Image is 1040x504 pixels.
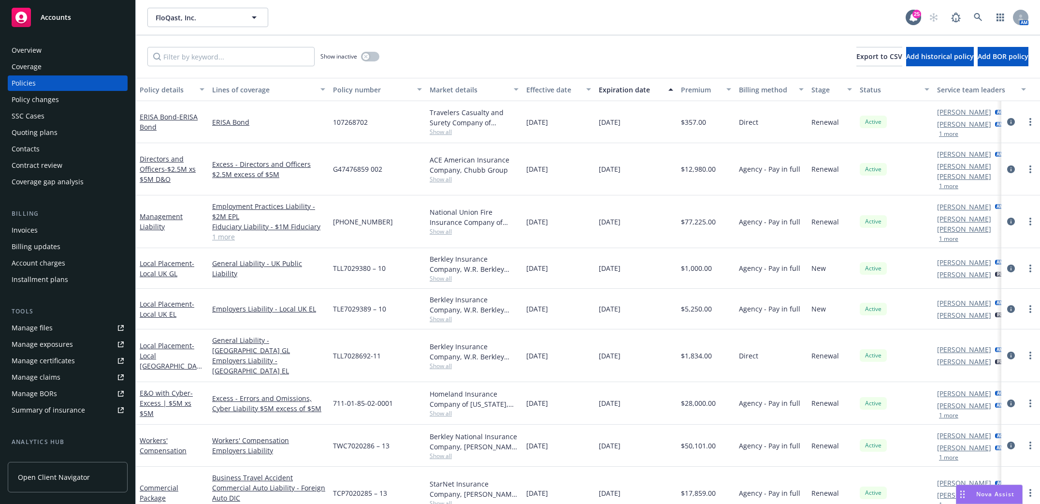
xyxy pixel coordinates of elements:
div: Quoting plans [12,125,58,140]
a: Directors and Officers [140,154,196,184]
a: Switch app [991,8,1010,27]
div: Manage BORs [12,386,57,401]
span: TLL7029380 – 10 [333,263,386,273]
span: Agency - Pay in full [739,488,800,498]
div: Policy changes [12,92,59,107]
div: Travelers Casualty and Surety Company of America, Travelers Insurance [430,107,519,128]
span: Renewal [811,441,839,451]
span: Add BOR policy [978,52,1028,61]
a: [PERSON_NAME] [937,257,991,267]
button: Add BOR policy [978,47,1028,66]
div: Berkley Insurance Company, W.R. Berkley Corporation [430,295,519,315]
div: Policy number [333,85,411,95]
span: Open Client Navigator [18,472,90,482]
span: Renewal [811,164,839,174]
span: Agency - Pay in full [739,304,800,314]
span: Active [864,351,883,360]
a: [PERSON_NAME] [937,430,991,441]
span: Show all [430,128,519,136]
a: circleInformation [1005,263,1017,274]
div: ACE American Insurance Company, Chubb Group [430,155,519,175]
span: Active [864,489,883,497]
span: Show all [430,175,519,183]
span: Show all [430,409,519,417]
span: [DATE] [526,304,548,314]
a: more [1025,398,1036,409]
span: Accounts [41,14,71,21]
span: $17,859.00 [681,488,716,498]
span: [DATE] [599,164,621,174]
div: Manage files [12,320,53,336]
a: [PERSON_NAME] [937,356,991,367]
a: Manage claims [8,370,128,385]
a: Local Placement [140,299,194,319]
a: General Liability - UK Public Liability [212,258,325,279]
span: $28,000.00 [681,398,716,408]
div: Policies [12,75,36,91]
a: Employment Practices Liability - $2M EPL [212,201,325,222]
div: Policy details [140,85,194,95]
span: TCP7020285 – 13 [333,488,387,498]
a: Policy changes [8,92,128,107]
a: Coverage gap analysis [8,174,128,190]
span: $1,000.00 [681,263,712,273]
a: more [1025,263,1036,274]
span: Active [864,217,883,226]
button: Add historical policy [906,47,974,66]
span: [DATE] [526,398,548,408]
div: Expiration date [599,85,663,95]
span: [DATE] [599,488,621,498]
a: more [1025,487,1036,499]
div: Coverage [12,59,42,74]
a: Excess - Errors and Omissions, Cyber Liability $5M excess of $5M [212,393,325,414]
a: Local Placement [140,259,194,278]
span: New [811,304,826,314]
span: Active [864,399,883,408]
span: [DATE] [526,164,548,174]
a: [PERSON_NAME] [937,298,991,308]
div: Overview [12,43,42,58]
a: circleInformation [1005,350,1017,361]
span: [DATE] [599,263,621,273]
div: Premium [681,85,721,95]
span: TWC7020286 – 13 [333,441,390,451]
span: 711-01-85-02-0001 [333,398,393,408]
span: Agency - Pay in full [739,263,800,273]
div: Berkley National Insurance Company, [PERSON_NAME] Corporation [430,431,519,452]
div: National Union Fire Insurance Company of [GEOGRAPHIC_DATA], [GEOGRAPHIC_DATA], AIG [430,207,519,227]
span: [DATE] [526,117,548,127]
span: Active [864,264,883,273]
a: Fiduciary Liability - $1M Fiduciary [212,222,325,232]
span: Manage exposures [8,337,128,352]
div: Service team leaders [937,85,1015,95]
span: [DATE] [599,398,621,408]
button: 1 more [939,183,958,189]
button: Service team leaders [933,78,1030,101]
span: New [811,263,826,273]
a: [PERSON_NAME] [937,269,991,280]
a: [PERSON_NAME] [937,310,991,320]
span: Active [864,441,883,450]
span: - Local UK EL [140,299,194,319]
span: Show all [430,315,519,323]
button: FloQast, Inc. [147,8,268,27]
a: General Liability - [GEOGRAPHIC_DATA] GL [212,335,325,356]
div: Contacts [12,141,40,157]
a: circleInformation [1005,163,1017,175]
span: [DATE] [599,217,621,227]
a: [PERSON_NAME] [937,490,991,500]
div: Summary of insurance [12,402,85,418]
span: Agency - Pay in full [739,398,800,408]
span: Renewal [811,488,839,498]
span: $5,250.00 [681,304,712,314]
div: Status [860,85,919,95]
span: G47476859 002 [333,164,382,174]
a: [PERSON_NAME] [937,119,991,129]
span: Active [864,118,883,126]
span: [DATE] [526,217,548,227]
span: $50,101.00 [681,441,716,451]
button: 1 more [939,131,958,137]
a: Invoices [8,222,128,238]
a: [PERSON_NAME] [937,149,991,159]
a: Business Travel Accident [212,473,325,483]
